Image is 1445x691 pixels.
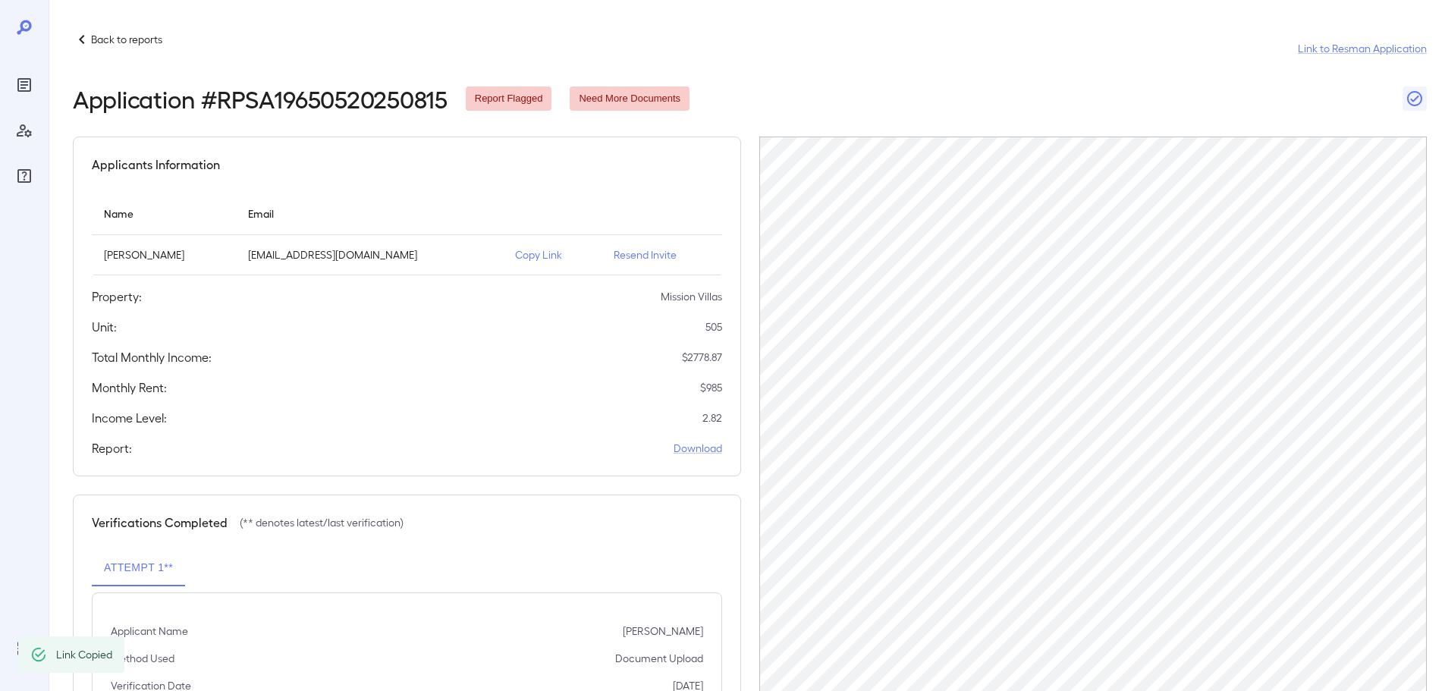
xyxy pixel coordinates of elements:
[92,192,236,235] th: Name
[104,247,224,262] p: [PERSON_NAME]
[466,92,552,106] span: Report Flagged
[92,348,212,366] h5: Total Monthly Income:
[623,623,703,639] p: [PERSON_NAME]
[515,247,589,262] p: Copy Link
[73,85,448,112] h2: Application # RPSA19650520250815
[12,636,36,661] div: Log Out
[240,515,404,530] p: (** denotes latest/last verification)
[92,409,167,427] h5: Income Level:
[614,247,710,262] p: Resend Invite
[236,192,503,235] th: Email
[661,289,722,304] p: Mission Villas
[92,550,185,586] button: Attempt 1**
[674,441,722,456] a: Download
[56,641,112,668] div: Link Copied
[92,192,722,275] table: simple table
[12,164,36,188] div: FAQ
[92,514,228,532] h5: Verifications Completed
[705,319,722,335] p: 505
[700,380,722,395] p: $ 985
[111,623,188,639] p: Applicant Name
[92,155,220,174] h5: Applicants Information
[1298,41,1427,56] a: Link to Resman Application
[702,410,722,426] p: 2.82
[91,32,162,47] p: Back to reports
[570,92,690,106] span: Need More Documents
[248,247,491,262] p: [EMAIL_ADDRESS][DOMAIN_NAME]
[12,73,36,97] div: Reports
[92,378,167,397] h5: Monthly Rent:
[111,651,174,666] p: Method Used
[682,350,722,365] p: $ 2778.87
[1403,86,1427,111] button: Close Report
[12,118,36,143] div: Manage Users
[92,318,117,336] h5: Unit:
[92,439,132,457] h5: Report:
[92,287,142,306] h5: Property:
[615,651,703,666] p: Document Upload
